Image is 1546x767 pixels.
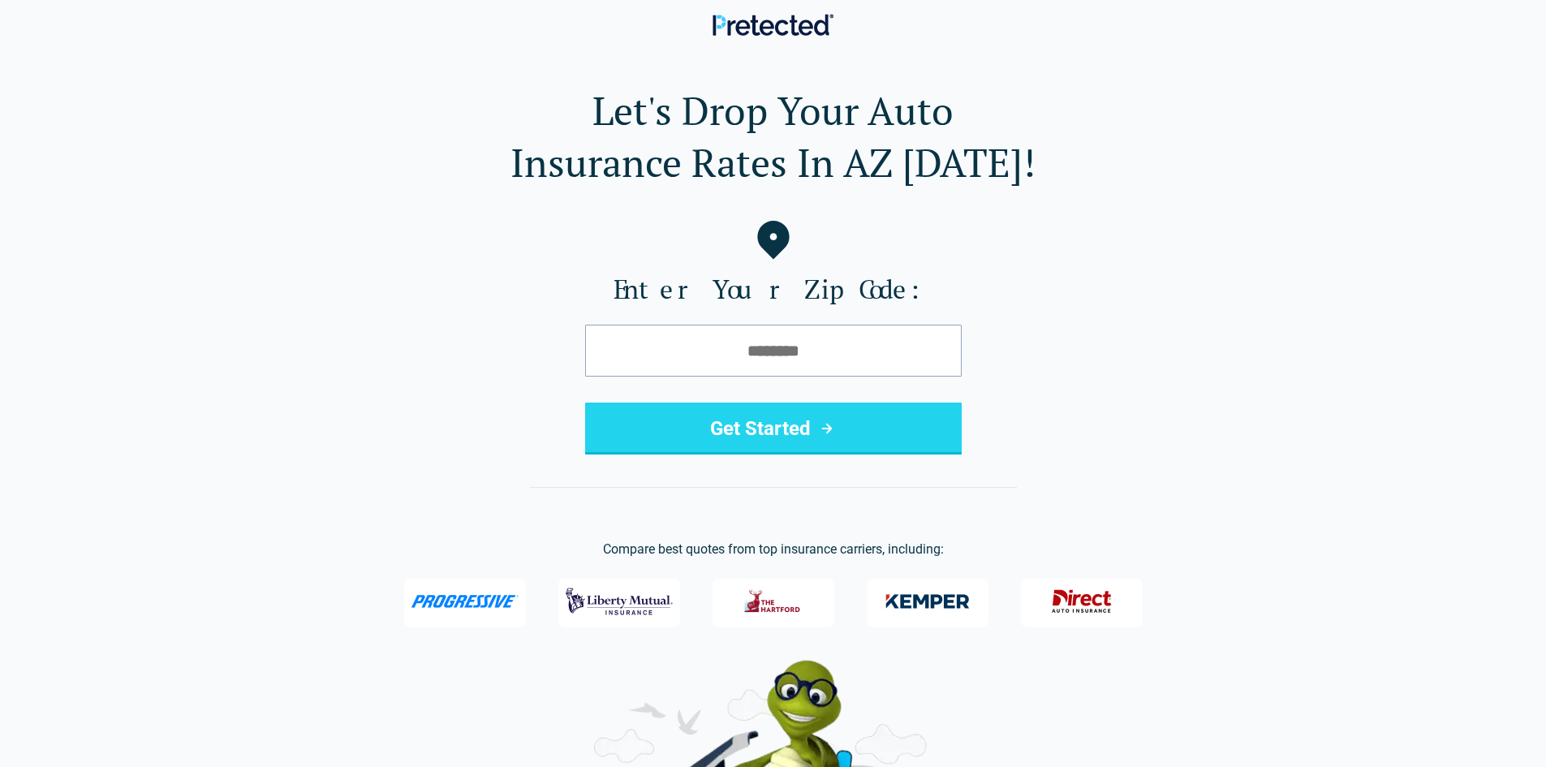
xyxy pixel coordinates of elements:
button: Get Started [585,403,962,455]
p: Compare best quotes from top insurance carriers, including: [26,540,1520,559]
img: Pretected [713,14,833,36]
img: Kemper [874,580,981,623]
img: The Hartford [734,580,813,623]
label: Enter Your Zip Code: [26,273,1520,305]
img: Direct General [1042,580,1122,623]
img: Liberty Mutual [566,580,673,623]
img: Progressive [411,595,519,608]
h1: Let's Drop Your Auto Insurance Rates In AZ [DATE]! [26,84,1520,188]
